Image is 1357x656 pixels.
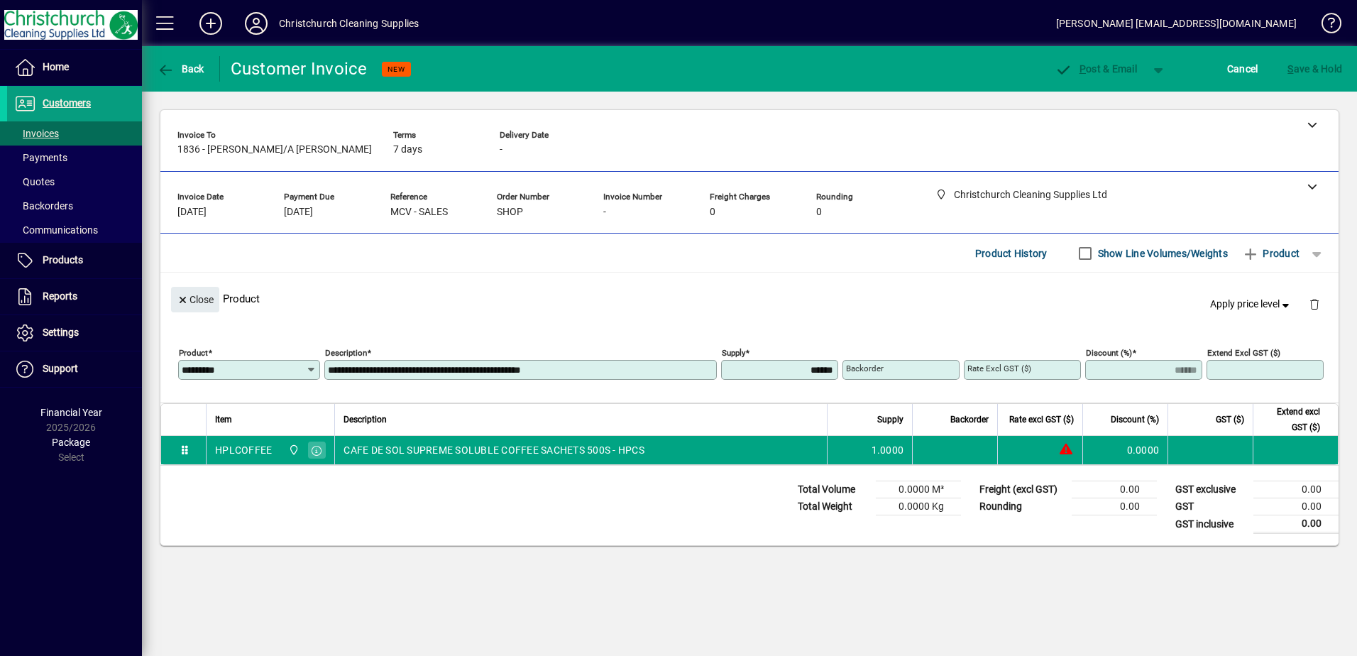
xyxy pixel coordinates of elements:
span: Communications [14,224,98,236]
span: Christchurch Cleaning Supplies Ltd [285,442,301,458]
app-page-header-button: Delete [1297,297,1331,310]
mat-label: Description [325,348,367,358]
div: HPLCOFFEE [215,443,272,457]
div: [PERSON_NAME] [EMAIL_ADDRESS][DOMAIN_NAME] [1056,12,1297,35]
button: Back [153,56,208,82]
label: Show Line Volumes/Weights [1095,246,1228,261]
span: - [603,207,606,218]
a: Support [7,351,142,387]
span: Rate excl GST ($) [1009,412,1074,427]
span: [DATE] [284,207,313,218]
span: Backorder [950,412,989,427]
span: [DATE] [177,207,207,218]
span: Supply [877,412,903,427]
span: P [1079,63,1086,75]
div: Product [160,273,1339,324]
span: MCV - SALES [390,207,448,218]
span: Cancel [1227,58,1258,80]
span: Product History [975,242,1048,265]
span: 0 [710,207,715,218]
span: S [1287,63,1293,75]
span: 1.0000 [872,443,904,457]
td: 0.00 [1253,515,1339,533]
mat-label: Discount (%) [1086,348,1132,358]
a: Payments [7,146,142,170]
span: Description [344,412,387,427]
span: Backorders [14,200,73,212]
td: Freight (excl GST) [972,481,1072,498]
td: 0.0000 M³ [876,481,961,498]
mat-label: Extend excl GST ($) [1207,348,1280,358]
span: Support [43,363,78,374]
td: Total Volume [791,481,876,498]
span: Close [177,288,214,312]
span: Quotes [14,176,55,187]
button: Profile [234,11,279,36]
button: Save & Hold [1284,56,1346,82]
span: NEW [388,65,405,74]
div: Christchurch Cleaning Supplies [279,12,419,35]
td: Total Weight [791,498,876,515]
a: Communications [7,218,142,242]
a: Settings [7,315,142,351]
mat-label: Product [179,348,208,358]
a: Reports [7,279,142,315]
mat-label: Backorder [846,363,884,373]
button: Product History [969,241,1053,266]
mat-label: Rate excl GST ($) [967,363,1031,373]
span: Reports [43,290,77,302]
span: SHOP [497,207,523,218]
button: Close [171,287,219,312]
button: Add [188,11,234,36]
span: ost & Email [1055,63,1137,75]
a: Quotes [7,170,142,194]
button: Delete [1297,287,1331,321]
mat-label: Supply [722,348,745,358]
div: Customer Invoice [231,58,368,80]
span: 1836 - [PERSON_NAME]/A [PERSON_NAME] [177,144,372,155]
span: - [500,144,502,155]
td: 0.0000 Kg [876,498,961,515]
app-page-header-button: Back [142,56,220,82]
span: Products [43,254,83,266]
button: Post & Email [1048,56,1144,82]
span: Package [52,437,90,448]
span: Product [1242,242,1300,265]
span: Back [157,63,204,75]
td: 0.0000 [1082,436,1168,464]
span: Item [215,412,232,427]
span: Discount (%) [1111,412,1159,427]
span: 0 [816,207,822,218]
td: Rounding [972,498,1072,515]
a: Backorders [7,194,142,218]
a: Home [7,50,142,85]
span: Home [43,61,69,72]
span: Customers [43,97,91,109]
app-page-header-button: Close [167,293,223,305]
td: GST exclusive [1168,481,1253,498]
span: Extend excl GST ($) [1262,404,1320,435]
a: Knowledge Base [1311,3,1339,49]
button: Product [1235,241,1307,266]
td: 0.00 [1253,481,1339,498]
span: Invoices [14,128,59,139]
span: 7 days [393,144,422,155]
button: Cancel [1224,56,1262,82]
button: Apply price level [1204,292,1298,317]
a: Invoices [7,121,142,146]
span: Payments [14,152,67,163]
td: GST inclusive [1168,515,1253,533]
span: CAFE DE SOL SUPREME SOLUBLE COFFEE SACHETS 500S - HPCS [344,443,644,457]
span: Financial Year [40,407,102,418]
span: ave & Hold [1287,58,1342,80]
span: GST ($) [1216,412,1244,427]
span: Settings [43,327,79,338]
td: 0.00 [1072,498,1157,515]
td: GST [1168,498,1253,515]
td: 0.00 [1253,498,1339,515]
span: Apply price level [1210,297,1292,312]
a: Products [7,243,142,278]
td: 0.00 [1072,481,1157,498]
